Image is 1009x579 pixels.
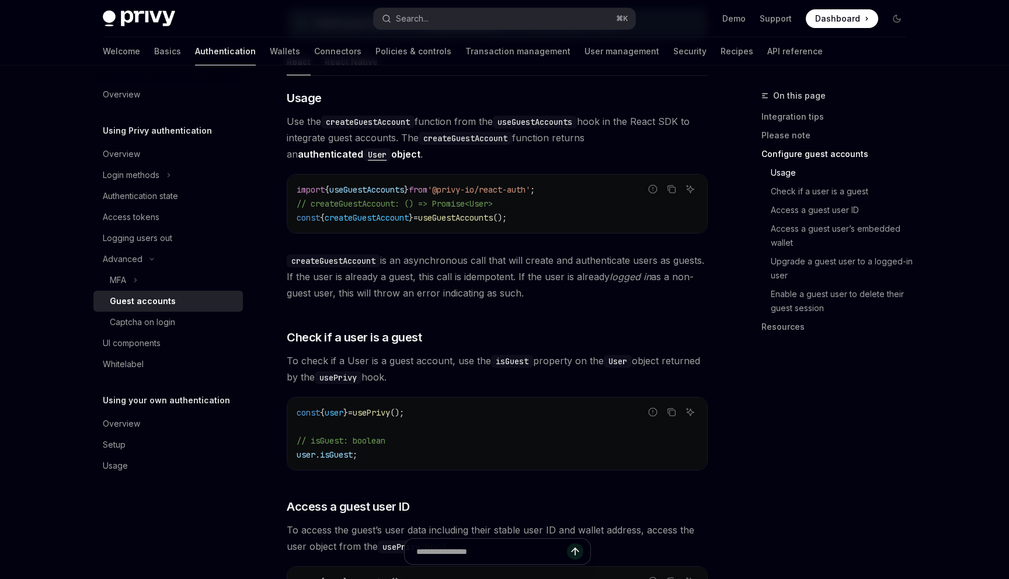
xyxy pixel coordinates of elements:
[584,37,659,65] a: User management
[815,13,860,25] span: Dashboard
[103,459,128,473] div: Usage
[103,252,142,266] div: Advanced
[329,184,404,195] span: useGuestAccounts
[297,184,325,195] span: import
[413,212,418,223] span: =
[93,186,243,207] a: Authentication state
[427,184,530,195] span: '@privy-io/react-auth'
[567,543,583,560] button: Send message
[409,184,427,195] span: from
[325,184,329,195] span: {
[604,355,632,368] code: User
[297,212,320,223] span: const
[761,145,916,163] a: Configure guest accounts
[93,228,243,249] a: Logging users out
[297,198,493,209] span: // createGuestAccount: () => Promise<User>
[103,357,144,371] div: Whitelabel
[103,336,161,350] div: UI components
[103,231,172,245] div: Logging users out
[806,9,878,28] a: Dashboard
[325,407,343,418] span: user
[761,318,916,336] a: Resources
[287,113,708,162] span: Use the function from the hook in the React SDK to integrate guest accounts. The function returns...
[416,539,567,564] input: Ask a question...
[287,522,708,554] span: To access the guest’s user data including their stable user ID and wallet address, access the use...
[419,132,512,145] code: createGuestAccount
[103,37,140,65] a: Welcome
[287,252,708,301] span: is an asynchronous call that will create and authenticate users as guests. If the user is already...
[93,333,243,354] a: UI components
[767,37,823,65] a: API reference
[103,438,126,452] div: Setup
[298,148,420,160] a: authenticatedUserobject
[320,212,325,223] span: {
[297,407,320,418] span: const
[418,212,493,223] span: useGuestAccounts
[760,13,792,25] a: Support
[375,37,451,65] a: Policies & controls
[315,449,320,460] span: .
[465,37,570,65] a: Transaction management
[722,13,746,25] a: Demo
[103,189,178,203] div: Authentication state
[645,182,660,197] button: Report incorrect code
[761,201,916,219] a: Access a guest user ID
[93,270,243,291] button: Toggle MFA section
[93,165,243,186] button: Toggle Login methods section
[103,393,230,407] h5: Using your own authentication
[390,407,404,418] span: ();
[93,455,243,476] a: Usage
[287,353,708,385] span: To check if a User is a guest account, use the property on the object returned by the hook.
[530,184,535,195] span: ;
[103,168,159,182] div: Login methods
[110,315,175,329] div: Captcha on login
[610,271,651,282] em: logged in
[93,312,243,333] a: Captcha on login
[93,434,243,455] a: Setup
[404,184,409,195] span: }
[154,37,181,65] a: Basics
[616,14,628,23] span: ⌘ K
[110,294,176,308] div: Guest accounts
[664,404,679,420] button: Copy the contents from the code block
[320,449,353,460] span: isGuest
[761,126,916,145] a: Please note
[103,210,159,224] div: Access tokens
[353,449,357,460] span: ;
[270,37,300,65] a: Wallets
[320,407,325,418] span: {
[103,88,140,102] div: Overview
[491,355,533,368] code: isGuest
[287,254,380,267] code: createGuestAccount
[93,249,243,270] button: Toggle Advanced section
[315,371,361,384] code: usePrivy
[103,417,140,431] div: Overview
[493,116,577,128] code: useGuestAccounts
[683,182,698,197] button: Ask AI
[297,435,385,446] span: // isGuest: boolean
[888,9,906,28] button: Toggle dark mode
[110,273,126,287] div: MFA
[93,354,243,375] a: Whitelabel
[325,212,409,223] span: createGuestAccount
[493,212,507,223] span: ();
[195,37,256,65] a: Authentication
[93,144,243,165] a: Overview
[287,329,422,346] span: Check if a user is a guest
[761,219,916,252] a: Access a guest user’s embedded wallet
[409,212,413,223] span: }
[103,147,140,161] div: Overview
[761,163,916,182] a: Usage
[645,404,660,420] button: Report incorrect code
[683,404,698,420] button: Ask AI
[374,8,635,29] button: Open search
[761,182,916,201] a: Check if a user is a guest
[353,407,390,418] span: usePrivy
[773,89,826,103] span: On this page
[297,449,315,460] span: user
[93,291,243,312] a: Guest accounts
[761,252,916,285] a: Upgrade a guest user to a logged-in user
[673,37,707,65] a: Security
[321,116,415,128] code: createGuestAccount
[103,11,175,27] img: dark logo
